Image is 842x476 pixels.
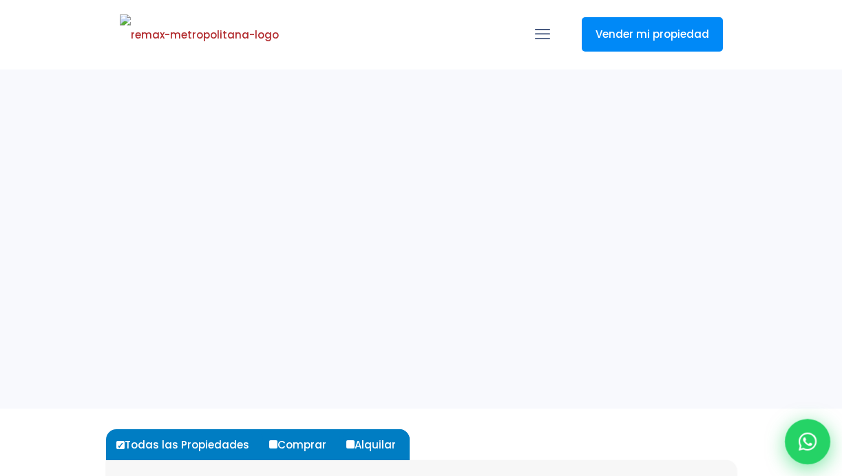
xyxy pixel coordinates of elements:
[113,429,263,460] label: Todas las Propiedades
[582,17,723,52] a: Vender mi propiedad
[266,429,340,460] label: Comprar
[343,429,410,460] label: Alquilar
[116,441,125,449] input: Todas las Propiedades
[269,440,277,448] input: Comprar
[346,440,355,448] input: Alquilar
[531,23,554,46] a: mobile menu
[120,14,279,56] img: remax-metropolitana-logo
